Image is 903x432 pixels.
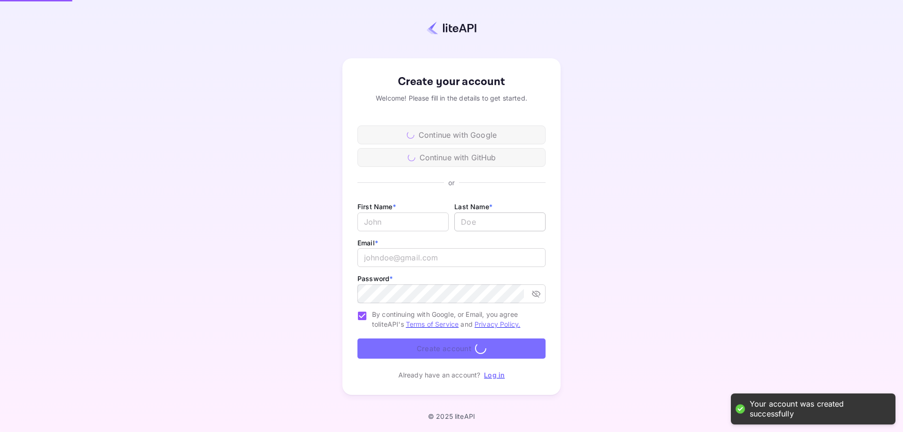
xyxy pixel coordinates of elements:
[475,320,520,328] a: Privacy Policy.
[357,203,396,211] label: First Name
[428,412,475,420] p: © 2025 liteAPI
[357,148,546,167] div: Continue with GitHub
[357,126,546,144] div: Continue with Google
[528,285,545,302] button: toggle password visibility
[357,248,546,267] input: johndoe@gmail.com
[357,73,546,90] div: Create your account
[406,320,459,328] a: Terms of Service
[750,399,886,419] div: Your account was created successfully
[372,309,538,329] span: By continuing with Google, or Email, you agree to liteAPI's and
[357,239,378,247] label: Email
[357,93,546,103] div: Welcome! Please fill in the details to get started.
[454,212,546,231] input: Doe
[427,21,476,35] img: liteapi
[454,203,492,211] label: Last Name
[484,371,505,379] a: Log in
[357,212,449,231] input: John
[357,275,393,283] label: Password
[398,370,481,380] p: Already have an account?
